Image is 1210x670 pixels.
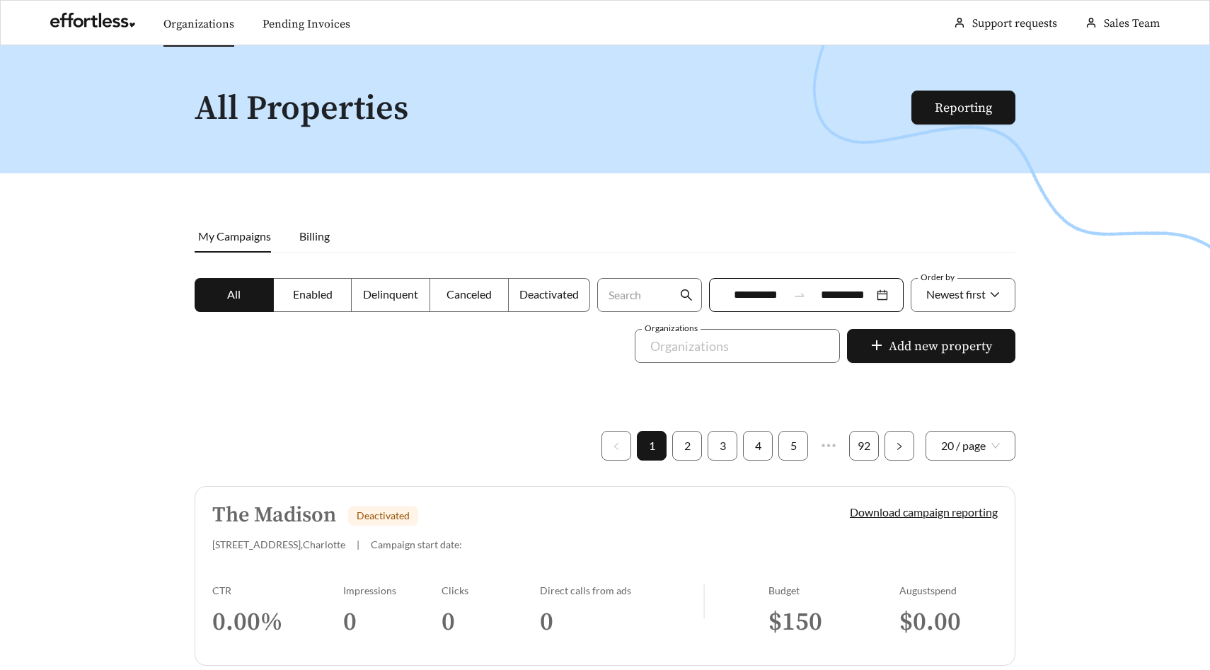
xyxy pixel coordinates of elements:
[673,432,701,460] a: 2
[885,431,914,461] button: right
[519,287,579,301] span: Deactivated
[703,584,705,618] img: line
[363,287,418,301] span: Delinquent
[263,17,350,31] a: Pending Invoices
[849,431,879,461] li: 92
[601,431,631,461] button: left
[371,538,462,550] span: Campaign start date:
[638,432,666,460] a: 1
[708,432,737,460] a: 3
[212,538,345,550] span: [STREET_ADDRESS] , Charlotte
[870,339,883,354] span: plus
[212,504,336,527] h5: The Madison
[885,431,914,461] li: Next Page
[847,329,1015,363] button: plusAdd new property
[540,584,703,596] div: Direct calls from ads
[612,442,621,451] span: left
[195,91,913,128] h1: All Properties
[941,432,1000,460] span: 20 / page
[212,584,343,596] div: CTR
[972,16,1057,30] a: Support requests
[1104,16,1160,30] span: Sales Team
[357,509,410,521] span: Deactivated
[680,289,693,301] span: search
[744,432,772,460] a: 4
[708,431,737,461] li: 3
[163,17,234,31] a: Organizations
[768,584,899,596] div: Budget
[212,606,343,638] h3: 0.00 %
[446,287,492,301] span: Canceled
[778,431,808,461] li: 5
[743,431,773,461] li: 4
[442,584,540,596] div: Clicks
[926,287,986,301] span: Newest first
[768,606,899,638] h3: $ 150
[299,229,330,243] span: Billing
[814,431,843,461] span: •••
[540,606,703,638] h3: 0
[195,486,1015,666] a: The MadisonDeactivated[STREET_ADDRESS],Charlotte|Campaign start date:Download campaign reportingC...
[779,432,807,460] a: 5
[357,538,359,550] span: |
[442,606,540,638] h3: 0
[895,442,904,451] span: right
[637,431,667,461] li: 1
[899,606,998,638] h3: $ 0.00
[926,431,1015,461] div: Page Size
[935,100,992,116] a: Reporting
[343,606,442,638] h3: 0
[889,337,992,356] span: Add new property
[814,431,843,461] li: Next 5 Pages
[850,505,998,519] a: Download campaign reporting
[793,289,806,301] span: to
[343,584,442,596] div: Impressions
[227,287,241,301] span: All
[293,287,333,301] span: Enabled
[899,584,998,596] div: August spend
[850,432,878,460] a: 92
[911,91,1015,125] button: Reporting
[793,289,806,301] span: swap-right
[672,431,702,461] li: 2
[601,431,631,461] li: Previous Page
[198,229,271,243] span: My Campaigns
